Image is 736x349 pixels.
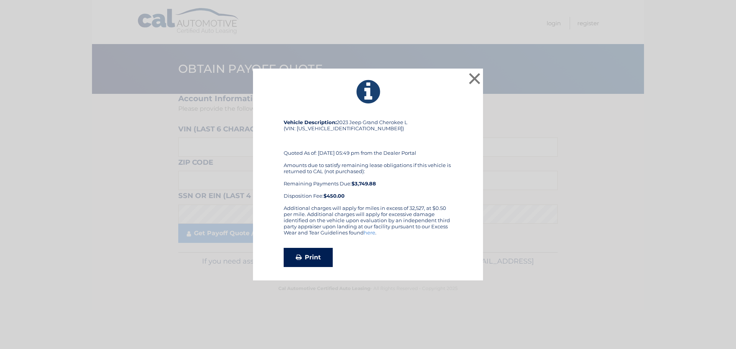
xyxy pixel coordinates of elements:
[284,119,452,205] div: 2023 Jeep Grand Cherokee L (VIN: [US_VEHICLE_IDENTIFICATION_NUMBER]) Quoted As of: [DATE] 05:49 p...
[467,71,482,86] button: ×
[352,180,376,187] b: $3,749.88
[364,229,375,236] a: here
[284,162,452,199] div: Amounts due to satisfy remaining lease obligations if this vehicle is returned to CAL (not purcha...
[324,193,345,199] strong: $450.00
[284,119,337,125] strong: Vehicle Description:
[284,205,452,242] div: Additional charges will apply for miles in excess of 32,527, at $0.50 per mile. Additional charge...
[284,248,333,267] a: Print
